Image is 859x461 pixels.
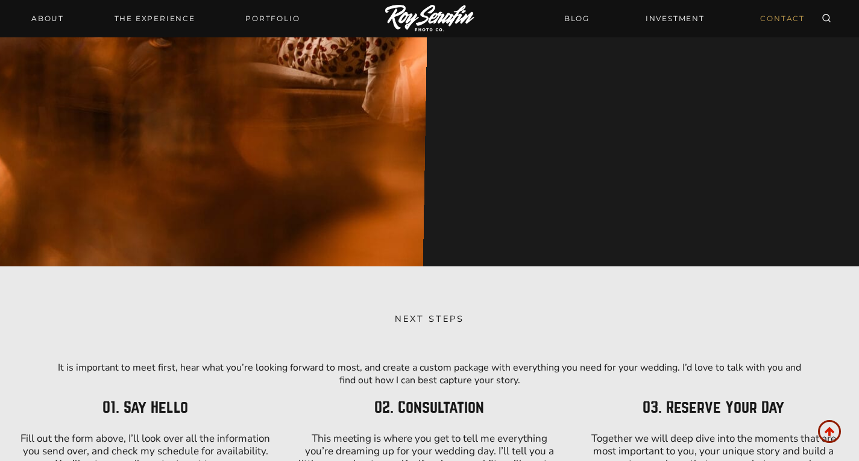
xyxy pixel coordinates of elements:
[557,8,597,29] a: BLOG
[24,10,307,27] nav: Primary Navigation
[55,362,804,387] p: It is important to meet first, hear what you’re looking forward to most, and create a custom pack...
[297,401,562,414] p: 02. Consultation
[581,401,846,414] p: 03. Reserve Your Day
[753,8,812,29] a: CONTACT
[238,10,307,27] a: Portfolio
[818,10,835,27] button: View Search Form
[24,10,71,27] a: About
[13,315,846,342] h1: Next Steps
[638,8,712,29] a: INVESTMENT
[557,8,812,29] nav: Secondary Navigation
[107,10,203,27] a: THE EXPERIENCE
[13,401,278,414] p: 01. Say Hello
[385,5,474,33] img: Logo of Roy Serafin Photo Co., featuring stylized text in white on a light background, representi...
[818,420,841,443] a: Scroll to top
